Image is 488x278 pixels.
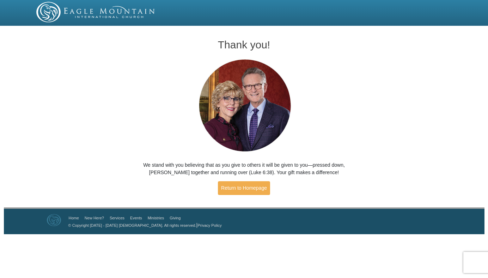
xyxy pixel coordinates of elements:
a: Ministries [148,216,164,220]
a: Giving [170,216,181,220]
img: Pastors George and Terri Pearsons [192,57,296,154]
a: Home [69,216,79,220]
img: Eagle Mountain International Church [47,214,61,226]
a: Privacy Policy [197,223,221,227]
a: Events [130,216,142,220]
img: EMIC [36,2,155,22]
a: Services [110,216,124,220]
a: © Copyright [DATE] - [DATE] [DEMOGRAPHIC_DATA]. All rights reserved. [68,223,196,227]
a: New Here? [85,216,104,220]
h1: Thank you! [126,39,362,51]
p: | [66,221,222,229]
p: We stand with you believing that as you give to others it will be given to you—pressed down, [PER... [126,161,362,176]
a: Return to Homepage [218,181,270,195]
